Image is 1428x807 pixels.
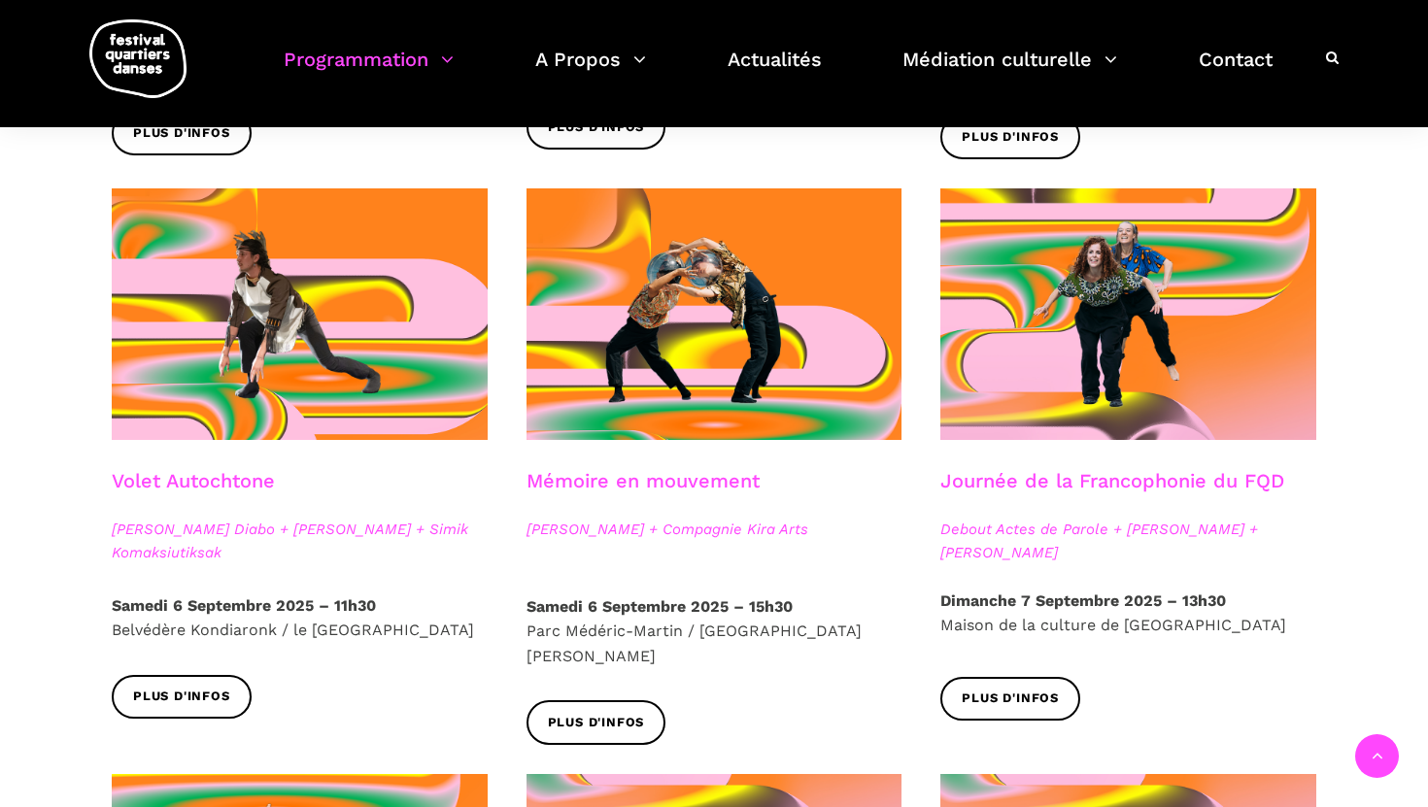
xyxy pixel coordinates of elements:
span: Plus d'infos [548,713,645,733]
a: Plus d'infos [940,677,1080,721]
a: Volet Autochtone [112,469,275,492]
a: Journée de la Francophonie du FQD [940,469,1284,492]
img: logo-fqd-med [89,19,187,98]
span: Plus d'infos [962,689,1059,709]
span: Plus d'infos [133,687,230,707]
span: Debout Actes de Parole + [PERSON_NAME] + [PERSON_NAME] [940,518,1316,564]
a: A Propos [535,43,646,100]
p: Maison de la culture de [GEOGRAPHIC_DATA] [940,588,1316,638]
a: Plus d'infos [527,700,666,744]
a: Programmation [284,43,454,100]
a: Plus d'infos [112,675,252,719]
a: Mémoire en mouvement [527,469,760,492]
strong: Samedi 6 Septembre 2025 – 11h30 [112,596,376,615]
a: Plus d'infos [940,115,1080,158]
span: [PERSON_NAME] + Compagnie Kira Arts [527,518,902,541]
strong: Samedi 6 Septembre 2025 – 15h30 [527,597,793,616]
a: Plus d'infos [112,111,252,154]
a: Médiation culturelle [902,43,1117,100]
p: Belvédère Kondiaronk / le [GEOGRAPHIC_DATA] [112,593,488,643]
span: Plus d'infos [133,123,230,144]
a: Actualités [728,43,822,100]
span: Plus d'infos [962,127,1059,148]
a: Contact [1199,43,1273,100]
span: [PERSON_NAME] Diabo + [PERSON_NAME] + Simik Komaksiutiksak [112,518,488,564]
p: Parc Médéric-Martin / [GEOGRAPHIC_DATA][PERSON_NAME] [527,594,902,669]
strong: Dimanche 7 Septembre 2025 – 13h30 [940,591,1226,610]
